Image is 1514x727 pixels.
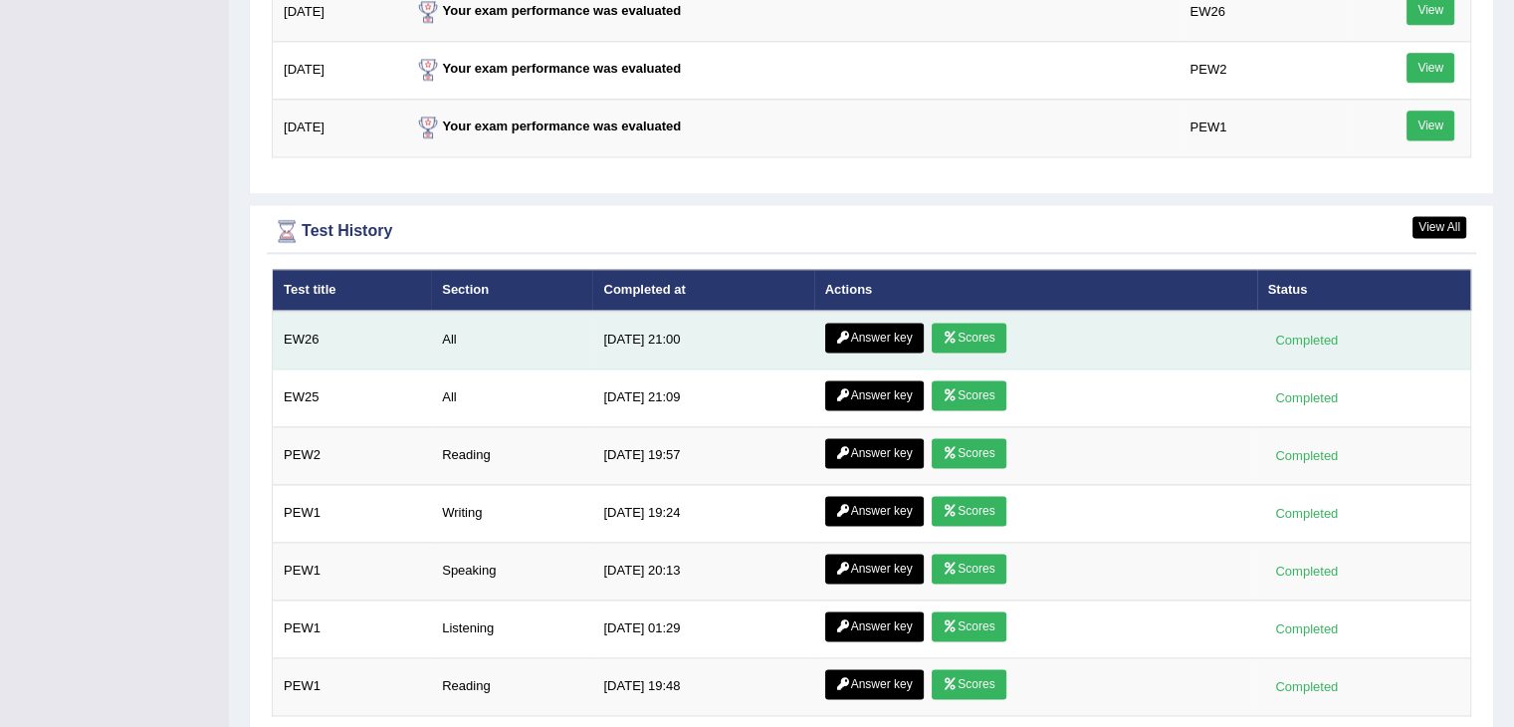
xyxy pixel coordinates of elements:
th: Status [1257,269,1471,311]
td: All [431,311,592,369]
div: Completed [1268,445,1346,466]
a: View [1406,53,1454,83]
a: Answer key [825,380,924,410]
td: [DATE] [273,41,402,99]
a: Scores [932,611,1005,641]
td: [DATE] 19:57 [592,427,813,485]
div: Completed [1268,387,1346,408]
div: Completed [1268,503,1346,524]
div: Completed [1268,330,1346,351]
a: Answer key [825,438,924,468]
strong: Your exam performance was evaluated [413,119,682,133]
td: EW26 [273,311,432,369]
td: PEW1 [1179,99,1351,156]
th: Completed at [592,269,813,311]
div: Completed [1268,561,1346,582]
td: [DATE] [273,99,402,156]
a: View [1406,111,1454,140]
td: [DATE] 01:29 [592,601,813,658]
th: Actions [814,269,1257,311]
a: Scores [932,669,1005,699]
td: All [431,369,592,427]
td: [DATE] 19:48 [592,658,813,716]
a: Answer key [825,669,924,699]
a: Scores [932,554,1005,584]
td: Reading [431,658,592,716]
td: Listening [431,601,592,658]
a: Scores [932,496,1005,526]
td: PEW2 [1179,41,1351,99]
div: Completed [1268,676,1346,697]
td: Speaking [431,543,592,601]
td: Writing [431,485,592,543]
td: [DATE] 20:13 [592,543,813,601]
td: [DATE] 21:00 [592,311,813,369]
td: PEW1 [273,485,432,543]
a: Answer key [825,323,924,353]
td: EW25 [273,369,432,427]
a: Answer key [825,496,924,526]
div: Completed [1268,618,1346,639]
div: Test History [272,216,1471,246]
th: Test title [273,269,432,311]
td: Reading [431,427,592,485]
td: PEW1 [273,658,432,716]
a: View All [1412,216,1466,238]
td: [DATE] 19:24 [592,485,813,543]
td: PEW1 [273,601,432,658]
td: PEW1 [273,543,432,601]
a: Answer key [825,611,924,641]
strong: Your exam performance was evaluated [413,3,682,18]
td: [DATE] 21:09 [592,369,813,427]
th: Section [431,269,592,311]
strong: Your exam performance was evaluated [413,61,682,76]
td: PEW2 [273,427,432,485]
a: Scores [932,438,1005,468]
a: Answer key [825,554,924,584]
a: Scores [932,323,1005,353]
a: Scores [932,380,1005,410]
